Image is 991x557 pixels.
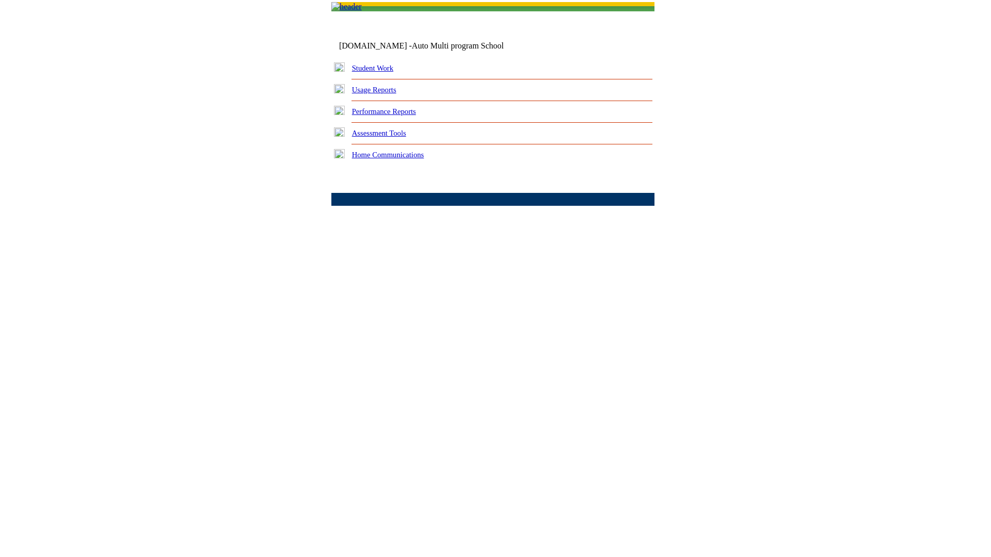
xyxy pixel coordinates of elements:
[334,106,345,115] img: plus.gif
[334,84,345,93] img: plus.gif
[334,62,345,72] img: plus.gif
[339,41,529,51] td: [DOMAIN_NAME] -
[334,127,345,137] img: plus.gif
[352,64,393,72] a: Student Work
[352,107,416,116] a: Performance Reports
[412,41,504,50] nobr: Auto Multi program School
[352,151,424,159] a: Home Communications
[331,2,362,11] img: header
[352,129,406,137] a: Assessment Tools
[352,86,396,94] a: Usage Reports
[334,149,345,158] img: plus.gif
